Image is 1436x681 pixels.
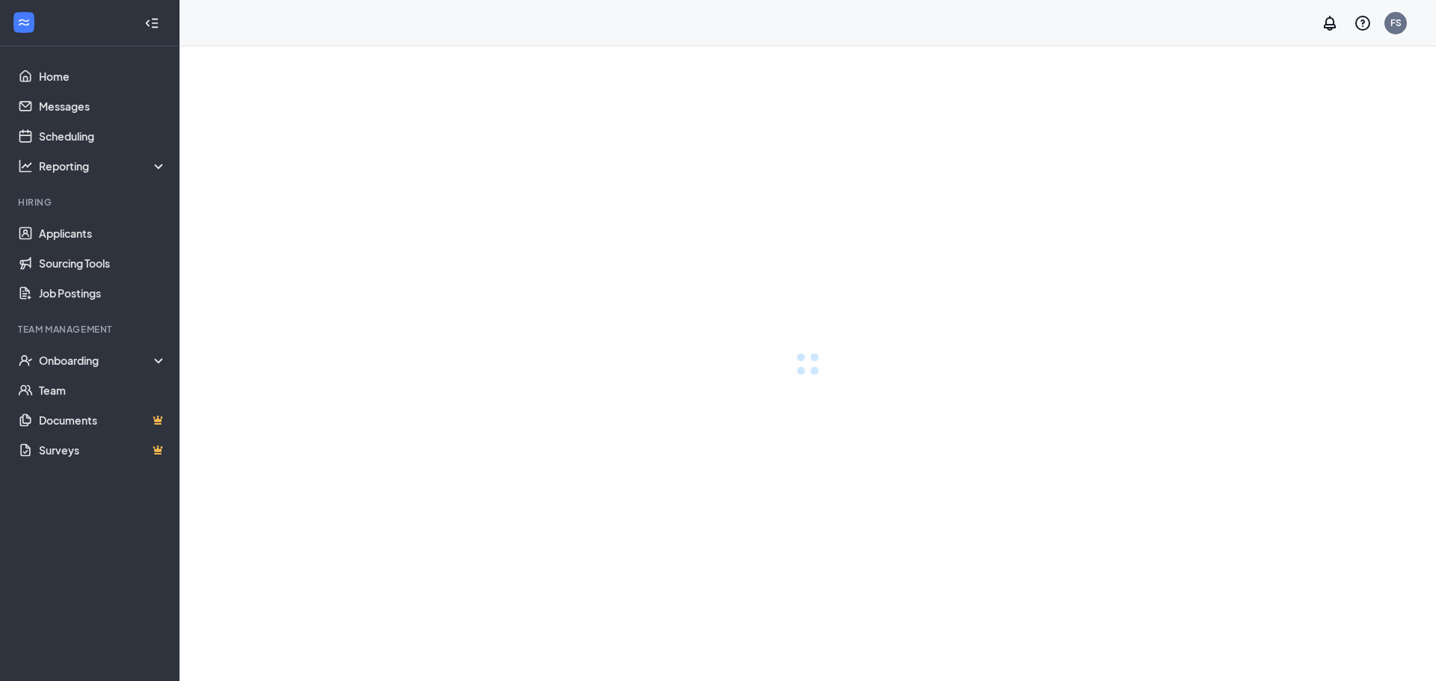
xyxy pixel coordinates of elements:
[144,16,159,31] svg: Collapse
[39,435,167,465] a: SurveysCrown
[39,121,167,151] a: Scheduling
[39,158,168,173] div: Reporting
[1354,14,1372,32] svg: QuestionInfo
[39,353,168,368] div: Onboarding
[39,248,167,278] a: Sourcing Tools
[18,323,164,336] div: Team Management
[39,91,167,121] a: Messages
[39,375,167,405] a: Team
[1390,16,1402,29] div: FS
[16,15,31,30] svg: WorkstreamLogo
[39,61,167,91] a: Home
[39,218,167,248] a: Applicants
[39,405,167,435] a: DocumentsCrown
[1321,14,1339,32] svg: Notifications
[18,196,164,209] div: Hiring
[18,353,33,368] svg: UserCheck
[39,278,167,308] a: Job Postings
[18,158,33,173] svg: Analysis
